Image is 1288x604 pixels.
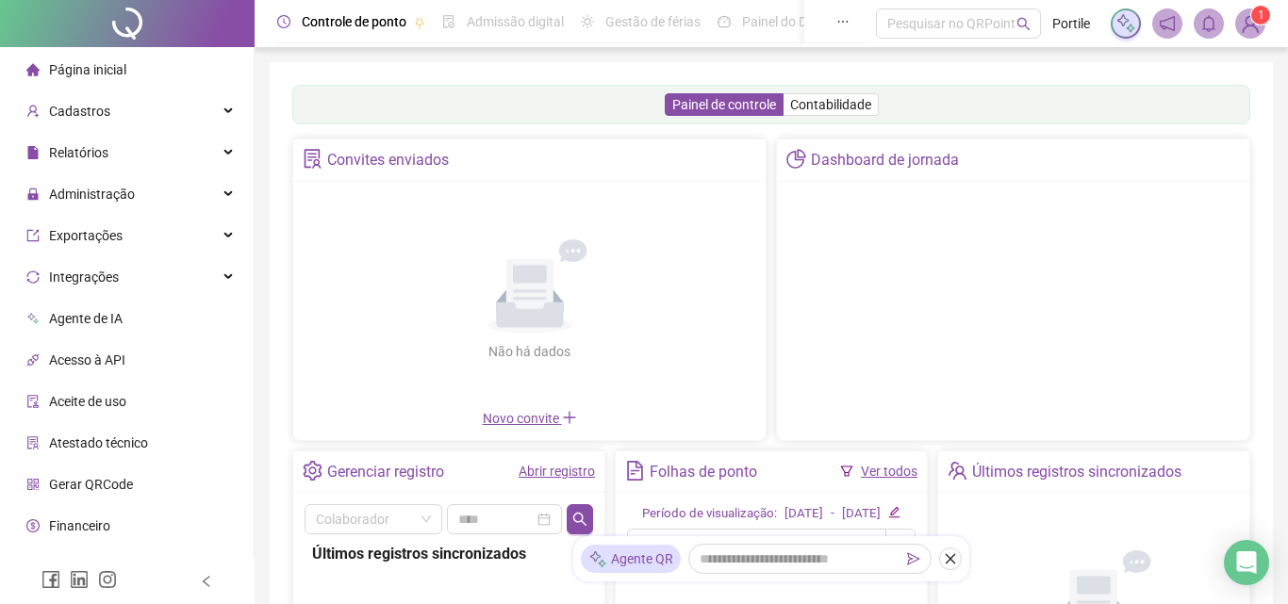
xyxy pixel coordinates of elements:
a: Abrir registro [519,464,595,479]
span: file-done [442,15,455,28]
span: Gerar QRCode [49,477,133,492]
span: api [26,353,40,367]
div: Gerenciar registro [327,456,444,488]
span: lock [26,188,40,201]
span: clock-circle [277,15,290,28]
div: Período de visualização: [642,504,777,524]
span: Contabilidade [790,97,871,112]
span: left [200,575,213,588]
div: [DATE] [784,504,823,524]
span: Atestado técnico [49,435,148,450]
div: Convites enviados [327,144,449,176]
span: Cadastros [49,104,110,119]
span: Página inicial [49,62,126,77]
div: Folhas de ponto [650,456,757,488]
div: Últimos registros sincronizados [312,542,586,565]
span: Painel de controle [672,97,776,112]
sup: Atualize o seu contato no menu Meus Dados [1251,6,1270,24]
span: Agente de IA [49,311,123,326]
div: Não há dados [443,341,617,362]
span: team [948,461,967,481]
span: sync [26,270,40,284]
span: close [944,552,957,565]
span: Financeiro [49,518,110,533]
span: file [26,146,40,159]
span: send [907,552,920,565]
span: edit [888,506,900,518]
img: sparkle-icon.fc2bf0ac1784a2077858766a79e2daf3.svg [1115,13,1136,34]
span: search [1016,17,1031,31]
span: Relatórios [49,145,108,160]
span: bell [1200,15,1217,32]
span: qrcode [26,478,40,491]
span: ellipsis [836,15,850,28]
span: Gestão de férias [605,14,701,29]
div: Open Intercom Messenger [1224,540,1269,585]
span: pie-chart [786,149,806,169]
div: [DATE] [842,504,881,524]
span: search [572,512,587,527]
span: Admissão digital [467,14,564,29]
span: solution [303,149,322,169]
span: Exportações [49,228,123,243]
a: Ver todos [861,464,917,479]
span: Portile [1052,13,1090,34]
span: Acesso à API [49,352,125,367]
span: dollar [26,519,40,532]
div: Agente QR [581,545,681,573]
span: facebook [41,570,60,589]
span: Aceite de uso [49,394,126,409]
div: Dashboard de jornada [811,144,959,176]
span: solution [26,436,40,449]
div: Últimos registros sincronizados [972,456,1181,488]
img: 58275 [1236,9,1264,38]
span: export [26,229,40,242]
span: file-text [625,461,645,481]
span: Novo convite [483,411,577,426]
span: linkedin [70,570,89,589]
span: audit [26,395,40,408]
span: notification [1159,15,1176,32]
span: user-add [26,105,40,118]
img: sparkle-icon.fc2bf0ac1784a2077858766a79e2daf3.svg [588,549,607,569]
span: Integrações [49,269,119,285]
span: home [26,63,40,76]
span: dashboard [718,15,731,28]
span: sun [581,15,594,28]
span: plus [562,410,577,425]
div: - [831,504,834,524]
span: Painel do DP [742,14,816,29]
span: Controle de ponto [302,14,406,29]
span: Administração [49,187,135,202]
span: 1 [1258,8,1264,22]
span: instagram [98,570,117,589]
span: pushpin [414,17,425,28]
span: setting [303,461,322,481]
span: filter [840,465,853,478]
